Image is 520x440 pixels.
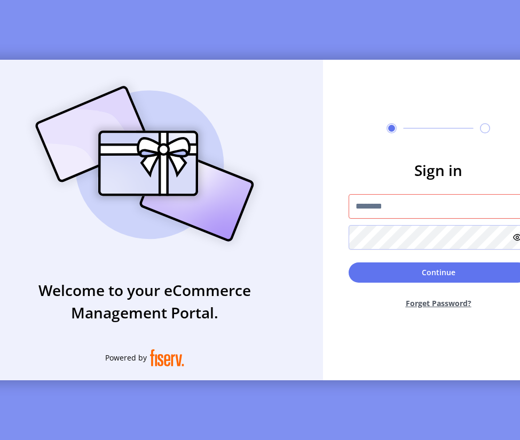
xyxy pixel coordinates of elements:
[105,352,147,363] span: Powered by
[19,74,270,253] img: card_Illustration.svg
